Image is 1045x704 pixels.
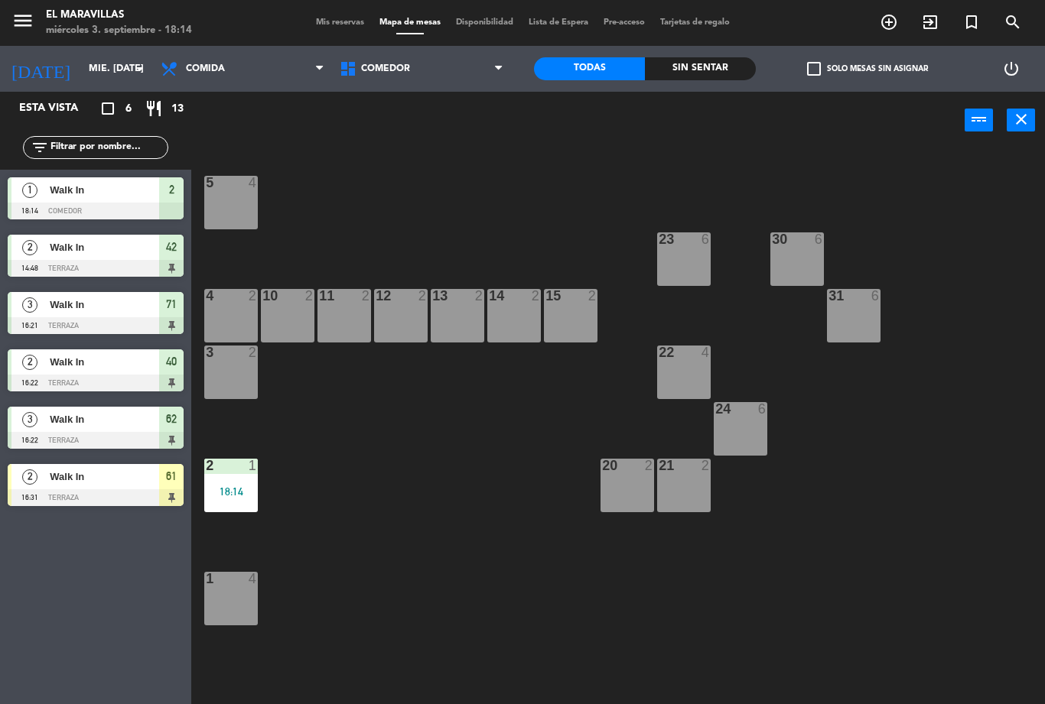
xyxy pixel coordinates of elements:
div: 31 [829,289,829,303]
div: 2 [418,289,428,303]
div: Esta vista [8,99,110,118]
span: Tarjetas de regalo [653,18,737,27]
div: 11 [319,289,320,303]
div: 6 [702,232,711,246]
button: power_input [965,109,993,131]
div: 2 [645,459,654,472]
span: Lista de Espera [521,18,596,27]
div: 1 [249,459,258,472]
span: Disponibilidad [448,18,521,27]
i: close [1012,110,1030,128]
span: Comedor [361,63,410,74]
div: 20 [602,459,603,472]
span: WALK IN [910,9,951,35]
span: 2 [22,469,37,485]
div: 2 [249,346,258,359]
div: 10 [262,289,263,303]
div: 2 [532,289,541,303]
input: Filtrar por nombre... [49,139,168,156]
div: Todas [534,57,645,80]
span: 3 [22,412,37,427]
i: search [1004,13,1022,31]
span: Mis reservas [308,18,372,27]
span: RESERVAR MESA [868,9,910,35]
div: 6 [815,232,824,246]
button: menu [11,9,34,37]
div: 6 [758,402,767,416]
span: 40 [166,352,177,371]
div: 4 [702,346,711,359]
i: power_input [970,110,988,128]
span: 2 [22,355,37,370]
div: 2 [249,289,258,303]
button: close [1007,109,1035,131]
span: Walk In [50,182,159,198]
span: Walk In [50,297,159,313]
div: 30 [772,232,773,246]
span: 2 [169,180,174,199]
span: Walk In [50,354,159,370]
i: restaurant [145,99,163,118]
div: miércoles 3. septiembre - 18:14 [46,23,192,38]
div: 2 [362,289,371,303]
span: 6 [125,100,132,118]
div: 4 [206,289,207,303]
i: turned_in_not [962,13,981,31]
div: 2 [305,289,314,303]
div: 1 [206,572,207,586]
div: 15 [545,289,546,303]
div: 18:14 [204,486,258,497]
i: power_settings_new [1002,60,1021,78]
span: 3 [22,297,37,313]
div: 2 [588,289,597,303]
span: 71 [166,295,177,313]
i: add_circle_outline [880,13,898,31]
span: Walk In [50,411,159,427]
span: Comida [186,63,225,74]
div: 24 [715,402,716,416]
i: arrow_drop_down [131,60,149,78]
span: Walk In [50,469,159,485]
div: 5 [206,176,207,190]
span: Walk In [50,239,159,255]
i: crop_square [99,99,117,118]
i: menu [11,9,34,32]
div: 13 [432,289,433,303]
span: Pre-acceso [596,18,653,27]
div: 14 [489,289,490,303]
i: filter_list [31,138,49,157]
div: 3 [206,346,207,359]
span: 2 [22,240,37,255]
label: Solo mesas sin asignar [807,62,928,76]
div: 2 [206,459,207,472]
span: BUSCAR [992,9,1034,35]
span: Mapa de mesas [372,18,448,27]
span: check_box_outline_blank [807,62,821,76]
span: 42 [166,238,177,256]
i: exit_to_app [921,13,939,31]
div: Sin sentar [645,57,756,80]
div: 4 [249,572,258,586]
div: El Maravillas [46,8,192,23]
span: Reserva especial [951,9,992,35]
span: 1 [22,183,37,198]
div: 6 [871,289,881,303]
div: 4 [249,176,258,190]
div: 2 [702,459,711,472]
div: 2 [475,289,484,303]
span: 13 [171,100,184,118]
span: 61 [166,467,177,485]
span: 62 [166,410,177,428]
